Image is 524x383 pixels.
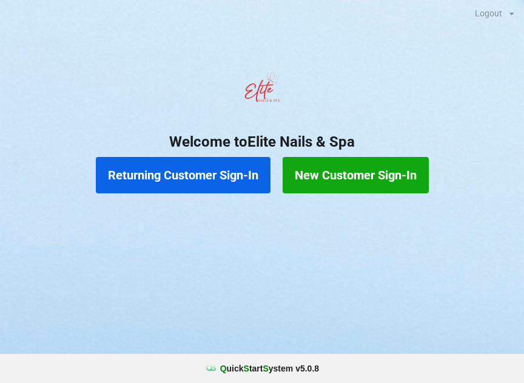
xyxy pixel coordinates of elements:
[220,362,319,375] b: uick tart ystem v 5.0.8
[205,362,217,375] img: favicon.ico
[96,157,270,193] button: Returning Customer Sign-In
[238,66,286,115] img: EliteNailsSpa-Logo1.png
[283,157,429,193] button: New Customer Sign-In
[244,364,249,373] span: S
[263,364,268,373] span: S
[475,9,502,18] div: Logout
[220,364,227,373] span: Q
